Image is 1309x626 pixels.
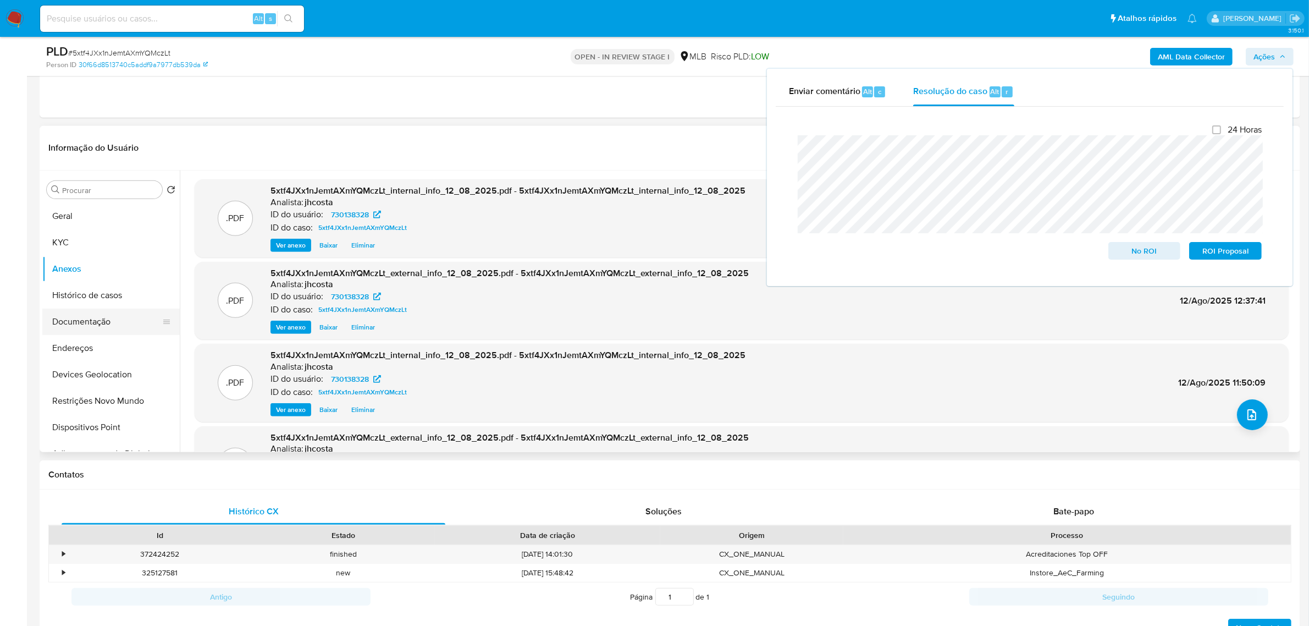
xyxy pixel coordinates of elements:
button: Ações [1246,48,1294,65]
a: Sair [1289,13,1301,24]
button: Restrições Novo Mundo [42,388,180,414]
span: 730138328 [331,208,369,221]
span: Baixar [319,404,338,415]
div: CX_ONE_MANUAL [660,545,843,563]
div: MLB [679,51,707,63]
p: ID do caso: [270,304,313,315]
span: 5xtf4JXx1nJemtAXmYQMczLt_external_info_12_08_2025.pdf - 5xtf4JXx1nJemtAXmYQMczLt_external_info_12... [270,431,749,444]
p: ID do caso: [270,387,313,398]
span: 730138328 [331,372,369,386]
p: Analista: [270,279,303,290]
p: Analista: [270,197,303,208]
button: Endereços [42,335,180,361]
button: Geral [42,203,180,229]
b: PLD [46,42,68,60]
div: Acreditaciones Top OFF [843,545,1291,563]
div: 372424252 [68,545,251,563]
h6: jhcosta [305,443,333,454]
a: 730138328 [324,372,388,386]
span: 24 Horas [1228,124,1262,135]
button: Baixar [314,403,343,416]
h1: Contatos [48,469,1291,480]
p: ID do usuário: [270,291,323,302]
span: No ROI [1116,243,1173,259]
div: Data de criação [443,530,653,541]
p: ID do caso: [270,222,313,233]
button: Baixar [314,321,343,334]
div: [DATE] 15:48:42 [435,564,660,582]
span: Alt [254,13,263,24]
span: 5xtf4JXx1nJemtAXmYQMczLt_internal_info_12_08_2025.pdf - 5xtf4JXx1nJemtAXmYQMczLt_internal_info_12... [270,184,745,197]
span: s [269,13,272,24]
button: Retornar ao pedido padrão [167,185,175,197]
button: No ROI [1108,242,1181,260]
button: AML Data Collector [1150,48,1233,65]
button: Ver anexo [270,403,311,416]
button: Dispositivos Point [42,414,180,441]
a: 30f66d8513740c5addf9a7977db539da [79,60,208,70]
p: OPEN - IN REVIEW STAGE I [571,49,675,64]
button: Eliminar [346,403,380,416]
div: 325127581 [68,564,251,582]
span: Baixar [319,240,338,251]
span: Página de [631,588,710,606]
span: 5xtf4JXx1nJemtAXmYQMczLt_external_info_12_08_2025.pdf - 5xtf4JXx1nJemtAXmYQMczLt_external_info_12... [270,267,749,279]
div: Estado [259,530,427,541]
button: Baixar [314,239,343,252]
p: Analista: [270,361,303,372]
span: 12/Ago/2025 12:37:41 [1180,294,1266,307]
div: Processo [851,530,1283,541]
p: .PDF [227,377,245,389]
span: 5xtf4JXx1nJemtAXmYQMczLt [318,303,407,316]
p: ID do usuário: [270,374,323,385]
div: Id [76,530,244,541]
h6: jhcosta [305,197,333,208]
span: Eliminar [351,240,375,251]
b: AML Data Collector [1158,48,1225,65]
button: Adiantamentos de Dinheiro [42,441,180,467]
div: finished [251,545,434,563]
span: ROI Proposal [1197,243,1254,259]
a: 5xtf4JXx1nJemtAXmYQMczLt [314,221,411,234]
span: Baixar [319,322,338,333]
span: # 5xtf4JXx1nJemtAXmYQMczLt [68,47,170,58]
p: jhonata.costa@mercadolivre.com [1223,13,1285,24]
span: 5xtf4JXx1nJemtAXmYQMczLt_internal_info_12_08_2025.pdf - 5xtf4JXx1nJemtAXmYQMczLt_internal_info_12... [270,349,745,361]
span: Histórico CX [229,505,279,518]
span: Soluções [645,505,682,518]
span: Eliminar [351,322,375,333]
a: 5xtf4JXx1nJemtAXmYQMczLt [314,386,411,399]
span: Atalhos rápidos [1118,13,1177,24]
a: 5xtf4JXx1nJemtAXmYQMczLt [314,303,411,316]
span: 730138328 [331,290,369,303]
span: 12/Ago/2025 11:50:09 [1178,376,1266,389]
div: CX_ONE_MANUAL [660,564,843,582]
span: 5xtf4JXx1nJemtAXmYQMczLt [318,386,407,399]
p: .PDF [227,295,245,307]
span: 1 [707,591,710,602]
button: ROI Proposal [1189,242,1262,260]
span: 5xtf4JXx1nJemtAXmYQMczLt [318,221,407,234]
button: Anexos [42,256,180,282]
span: Bate-papo [1053,505,1094,518]
div: • [62,568,65,578]
span: Alt [991,86,999,97]
input: Procurar [62,185,158,195]
div: Origem [668,530,836,541]
button: Eliminar [346,321,380,334]
span: Ver anexo [276,404,306,415]
span: c [878,86,881,97]
button: upload-file [1237,399,1268,430]
button: Antigo [71,588,371,606]
button: Procurar [51,185,60,194]
div: • [62,549,65,559]
a: 730138328 [324,290,388,303]
h6: jhcosta [305,279,333,290]
button: Seguindo [969,588,1268,606]
span: LOW [752,50,770,63]
button: KYC [42,229,180,256]
span: Ver anexo [276,322,306,333]
span: Alt [863,86,872,97]
a: 730138328 [324,208,388,221]
a: Notificações [1188,14,1197,23]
